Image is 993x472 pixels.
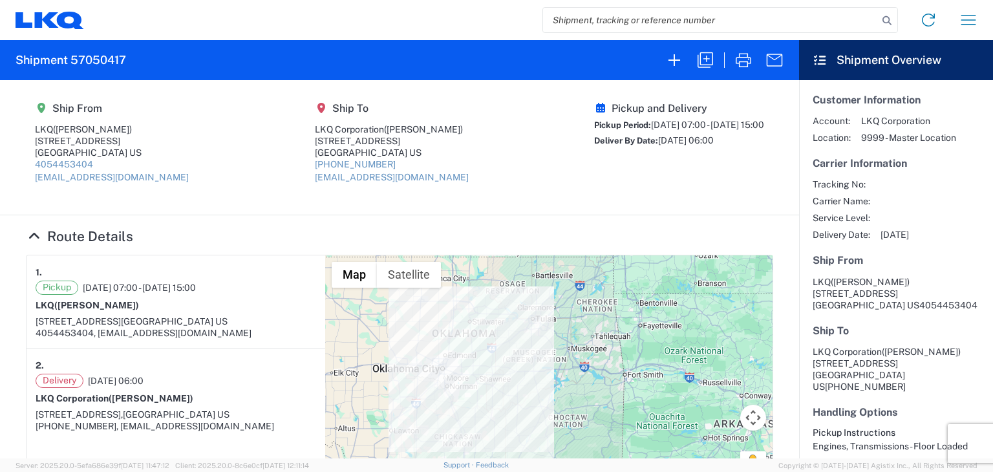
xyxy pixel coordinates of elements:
span: ([PERSON_NAME]) [384,124,463,134]
h5: Ship From [813,254,979,266]
span: 4054453404 [919,300,977,310]
span: [DATE] 06:00 [88,375,144,387]
span: ([PERSON_NAME]) [54,300,139,310]
h6: Pickup Instructions [813,427,979,438]
span: [GEOGRAPHIC_DATA] US [121,316,228,327]
button: Show satellite imagery [377,262,441,288]
span: [STREET_ADDRESS] [36,316,121,327]
strong: 1. [36,264,42,281]
span: Deliver By Date: [594,136,658,145]
span: Carrier Name: [813,195,870,207]
span: Server: 2025.20.0-5efa686e39f [16,462,169,469]
a: 4054453404 [35,159,93,169]
h5: Customer Information [813,94,979,106]
span: Copyright © [DATE]-[DATE] Agistix Inc., All Rights Reserved [778,460,977,471]
div: [STREET_ADDRESS] [35,135,189,147]
span: [DATE] 07:00 - [DATE] 15:00 [83,282,196,294]
span: [PHONE_NUMBER] [825,381,906,392]
span: Account: [813,115,851,127]
h2: Shipment 57050417 [16,52,126,68]
button: Show street map [332,262,377,288]
span: LKQ Corporation [861,115,956,127]
a: [EMAIL_ADDRESS][DOMAIN_NAME] [35,172,189,182]
span: [DATE] [881,229,909,241]
span: Service Level: [813,212,870,224]
div: LKQ Corporation [315,123,469,135]
button: Map camera controls [740,405,766,431]
h5: Handling Options [813,406,979,418]
span: 9999 - Master Location [861,132,956,144]
div: [STREET_ADDRESS] [315,135,469,147]
a: [EMAIL_ADDRESS][DOMAIN_NAME] [315,172,469,182]
address: [GEOGRAPHIC_DATA] US [813,276,979,311]
h5: Ship From [35,102,189,114]
a: [PHONE_NUMBER] [315,159,396,169]
div: [GEOGRAPHIC_DATA] US [35,147,189,158]
a: Support [443,461,476,469]
span: Pickup [36,281,78,295]
span: [GEOGRAPHIC_DATA] US [123,409,230,420]
span: ([PERSON_NAME]) [882,347,961,357]
span: ([PERSON_NAME]) [831,277,910,287]
div: LKQ [35,123,189,135]
span: [DATE] 07:00 - [DATE] 15:00 [651,120,764,130]
strong: LKQ Corporation [36,393,193,403]
strong: LKQ [36,300,139,310]
span: [DATE] 06:00 [658,135,714,145]
input: Shipment, tracking or reference number [543,8,878,32]
span: ([PERSON_NAME]) [53,124,132,134]
a: Feedback [476,461,509,469]
a: Hide Details [26,228,133,244]
span: [DATE] 12:11:14 [262,462,309,469]
span: Pickup Period: [594,120,651,130]
address: [GEOGRAPHIC_DATA] US [813,346,979,392]
span: [STREET_ADDRESS] [813,288,898,299]
strong: 2. [36,358,44,374]
span: Location: [813,132,851,144]
span: LKQ Corporation [STREET_ADDRESS] [813,347,961,369]
div: [GEOGRAPHIC_DATA] US [315,147,469,158]
span: Delivery [36,374,83,388]
h5: Ship To [315,102,469,114]
h5: Pickup and Delivery [594,102,764,114]
span: Tracking No: [813,178,870,190]
div: Engines, Transmissions - Floor Loaded [813,440,979,452]
header: Shipment Overview [799,40,993,80]
span: ([PERSON_NAME]) [109,393,193,403]
h5: Ship To [813,325,979,337]
span: [STREET_ADDRESS], [36,409,123,420]
div: 4054453404, [EMAIL_ADDRESS][DOMAIN_NAME] [36,327,316,339]
span: [DATE] 11:47:12 [121,462,169,469]
div: [PHONE_NUMBER], [EMAIL_ADDRESS][DOMAIN_NAME] [36,420,316,432]
h5: Carrier Information [813,157,979,169]
span: LKQ [813,277,831,287]
span: Client: 2025.20.0-8c6e0cf [175,462,309,469]
span: Delivery Date: [813,229,870,241]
